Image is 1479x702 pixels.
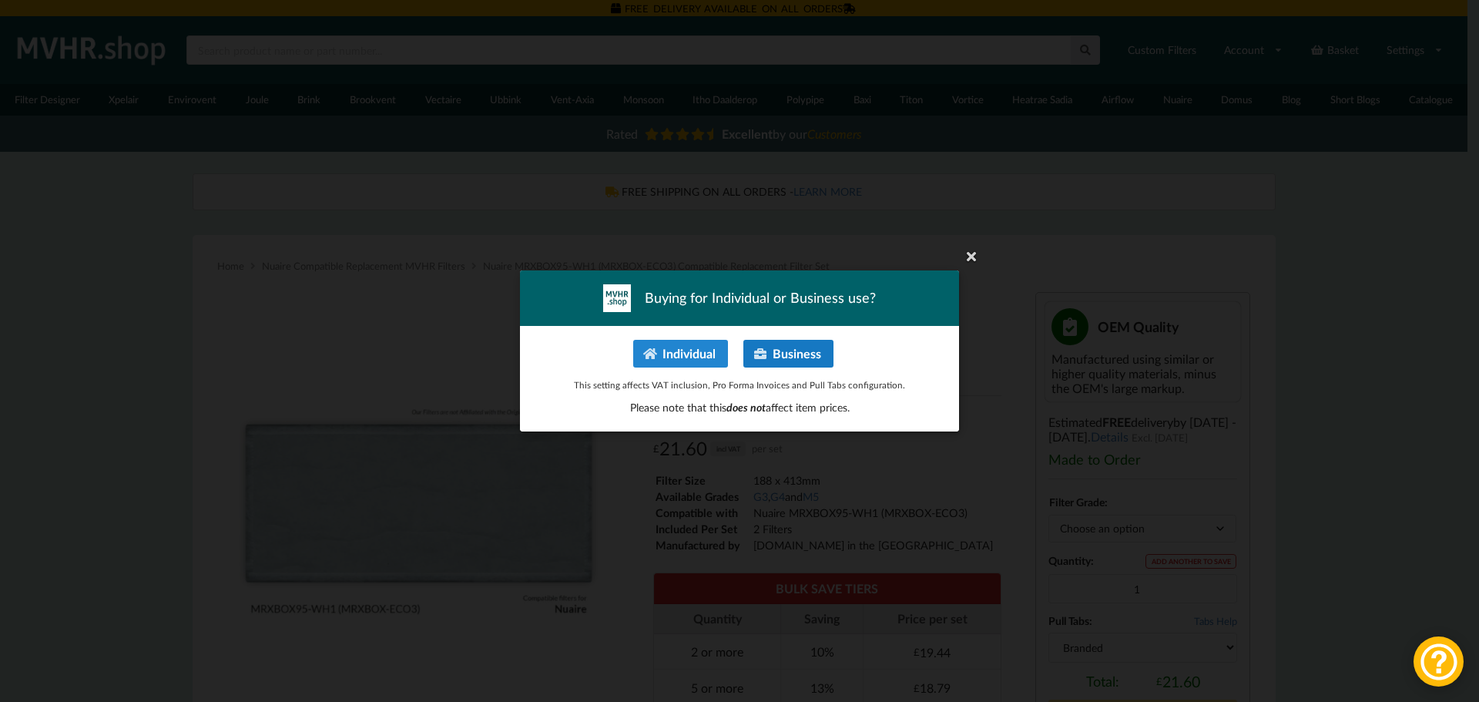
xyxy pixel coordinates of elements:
button: Individual [633,340,728,368]
p: Please note that this affect item prices. [536,400,943,415]
button: Business [743,340,833,368]
span: Buying for Individual or Business use? [645,288,876,307]
img: mvhr-inverted.png [603,284,631,312]
span: does not [726,401,766,414]
p: This setting affects VAT inclusion, Pro Forma Invoices and Pull Tabs configuration. [536,378,943,391]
